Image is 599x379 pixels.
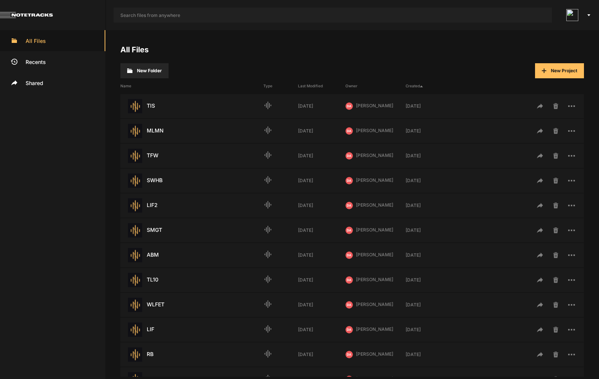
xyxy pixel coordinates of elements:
[120,149,263,163] div: TFW
[406,128,453,134] div: [DATE]
[406,152,453,159] div: [DATE]
[345,202,353,209] img: letters
[356,252,393,257] span: [PERSON_NAME]
[406,252,453,259] div: [DATE]
[128,323,142,337] img: star-track.png
[120,223,263,237] div: SMGT
[345,351,353,358] img: letters
[356,152,393,158] span: [PERSON_NAME]
[298,152,345,159] div: [DATE]
[128,223,142,237] img: star-track.png
[120,83,263,89] div: Name
[406,202,453,209] div: [DATE]
[128,149,142,163] img: star-track.png
[356,326,393,332] span: [PERSON_NAME]
[551,68,577,73] span: New Project
[298,103,345,110] div: [DATE]
[298,301,345,308] div: [DATE]
[406,227,453,234] div: [DATE]
[128,198,142,213] img: star-track.png
[356,301,393,307] span: [PERSON_NAME]
[263,83,298,89] div: Type
[263,300,272,309] mat-icon: Audio
[345,152,353,160] img: letters
[263,101,272,110] mat-icon: Audio
[345,227,353,234] img: letters
[128,273,142,287] img: star-track.png
[263,151,272,160] mat-icon: Audio
[114,8,552,23] input: Search files from anywhere
[345,276,353,284] img: letters
[298,83,345,89] div: Last Modified
[298,326,345,333] div: [DATE]
[345,301,353,309] img: letters
[345,127,353,135] img: letters
[120,63,169,78] button: New Folder
[406,277,453,283] div: [DATE]
[263,250,272,259] mat-icon: Audio
[345,102,353,110] img: letters
[356,351,393,357] span: [PERSON_NAME]
[263,126,272,135] mat-icon: Audio
[356,202,393,208] span: [PERSON_NAME]
[120,298,263,312] div: WLFET
[406,326,453,333] div: [DATE]
[120,248,263,262] div: ABM
[128,298,142,312] img: star-track.png
[120,124,263,138] div: MLMN
[120,174,263,188] div: SWHB
[298,252,345,259] div: [DATE]
[263,349,272,358] mat-icon: Audio
[298,202,345,209] div: [DATE]
[345,251,353,259] img: letters
[120,198,263,213] div: LIF2
[128,99,142,113] img: star-track.png
[128,174,142,188] img: star-track.png
[120,347,263,362] div: RB
[356,128,393,133] span: [PERSON_NAME]
[120,273,263,287] div: TL10
[263,200,272,209] mat-icon: Audio
[298,227,345,234] div: [DATE]
[120,45,149,54] a: All Files
[406,83,453,89] div: Created
[345,177,353,184] img: letters
[345,83,406,89] div: Owner
[345,326,353,333] img: letters
[120,323,263,337] div: LIF
[263,275,272,284] mat-icon: Audio
[356,277,393,282] span: [PERSON_NAME]
[298,277,345,283] div: [DATE]
[356,227,393,233] span: [PERSON_NAME]
[406,177,453,184] div: [DATE]
[128,248,142,262] img: star-track.png
[128,124,142,138] img: star-track.png
[263,225,272,234] mat-icon: Audio
[298,351,345,358] div: [DATE]
[263,324,272,333] mat-icon: Audio
[406,351,453,358] div: [DATE]
[535,63,584,78] button: New Project
[298,128,345,134] div: [DATE]
[406,301,453,308] div: [DATE]
[120,99,263,113] div: TIS
[356,177,393,183] span: [PERSON_NAME]
[406,103,453,110] div: [DATE]
[356,103,393,108] span: [PERSON_NAME]
[128,347,142,362] img: star-track.png
[263,175,272,184] mat-icon: Audio
[298,177,345,184] div: [DATE]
